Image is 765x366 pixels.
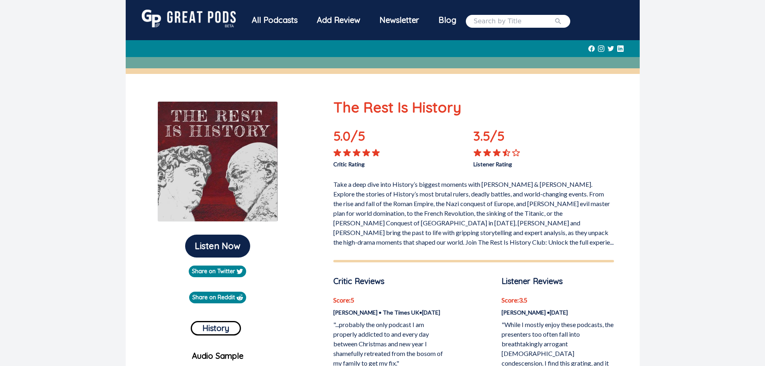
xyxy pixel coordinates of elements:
[429,10,466,31] a: Blog
[333,308,445,317] p: [PERSON_NAME] • The Times UK • [DATE]
[370,10,429,31] div: Newsletter
[333,275,445,287] p: Critic Reviews
[502,275,614,287] p: Listener Reviews
[242,10,307,33] a: All Podcasts
[189,266,246,277] a: Share on Twitter
[333,176,614,247] p: Take a deep dive into History’s biggest moments with [PERSON_NAME] & [PERSON_NAME]. Explore the s...
[333,126,390,149] p: 5.0 /5
[333,96,614,118] p: The Rest Is History
[157,101,278,222] img: The Rest Is History
[473,126,530,149] p: 3.5 /5
[502,308,614,317] p: [PERSON_NAME] • [DATE]
[242,10,307,31] div: All Podcasts
[191,321,241,335] button: History
[191,318,241,335] a: History
[142,10,236,27] img: GreatPods
[333,157,473,168] p: Critic Rating
[333,295,445,305] p: Score: 5
[473,157,614,168] p: Listener Rating
[502,295,614,305] p: Score: 3.5
[370,10,429,33] a: Newsletter
[307,10,370,31] a: Add Review
[189,292,246,303] a: Share on Reddit
[132,350,304,362] p: Audio Sample
[185,235,250,258] button: Listen Now
[474,16,554,26] input: Search by Title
